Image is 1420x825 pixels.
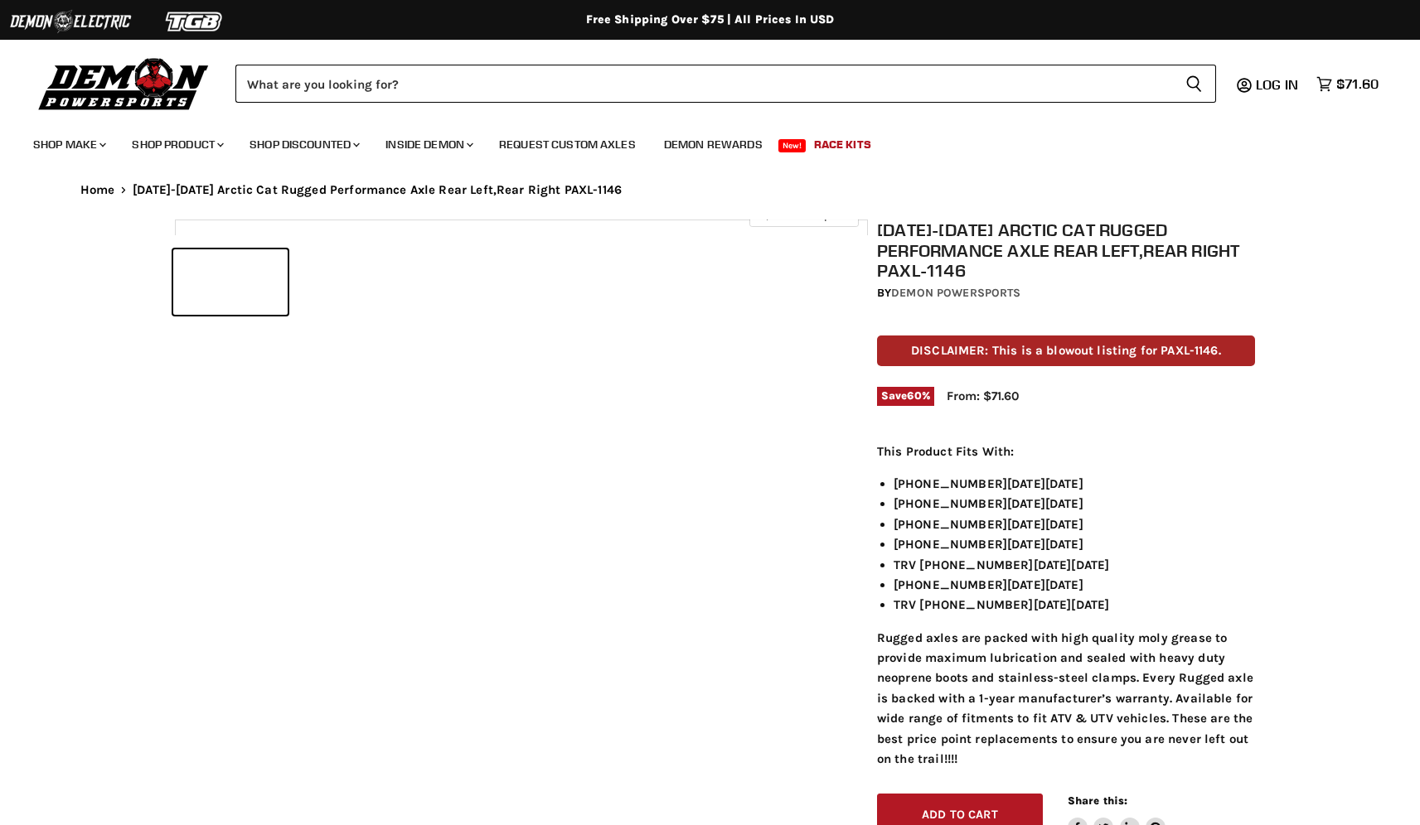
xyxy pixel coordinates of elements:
[235,65,1216,103] form: Product
[487,128,648,162] a: Request Custom Axles
[133,6,257,37] img: TGB Logo 2
[802,128,884,162] a: Race Kits
[907,389,921,402] span: 60
[894,514,1255,534] li: [PHONE_NUMBER][DATE][DATE]
[1172,65,1216,103] button: Search
[877,335,1255,366] p: DISCLAIMER: This is a blowout listing for PAXL-1146.
[133,183,622,197] span: [DATE]-[DATE] Arctic Cat Rugged Performance Axle Rear Left,Rear Right PAXL-1146
[21,128,116,162] a: Shop Make
[47,12,1374,27] div: Free Shipping Over $75 | All Prices In USD
[877,220,1255,281] h1: [DATE]-[DATE] Arctic Cat Rugged Performance Axle Rear Left,Rear Right PAXL-1146
[652,128,775,162] a: Demon Rewards
[894,534,1255,554] li: [PHONE_NUMBER][DATE][DATE]
[894,555,1255,575] li: TRV [PHONE_NUMBER][DATE][DATE]
[173,249,288,315] button: 2004-2014 Arctic Cat Rugged Performance Axle Rear Left,Rear Right PAXL-1146 thumbnail
[1308,72,1387,96] a: $71.60
[758,209,850,221] span: Click to expand
[894,595,1255,615] li: TRV [PHONE_NUMBER][DATE][DATE]
[8,6,133,37] img: Demon Electric Logo 2
[237,128,370,162] a: Shop Discounted
[894,575,1255,595] li: [PHONE_NUMBER][DATE][DATE]
[778,139,807,152] span: New!
[119,128,234,162] a: Shop Product
[373,128,483,162] a: Inside Demon
[235,65,1172,103] input: Search
[47,183,1374,197] nav: Breadcrumbs
[894,494,1255,514] li: [PHONE_NUMBER][DATE][DATE]
[80,183,115,197] a: Home
[877,284,1255,302] div: by
[21,121,1374,162] ul: Main menu
[1248,77,1308,92] a: Log in
[1256,76,1298,93] span: Log in
[877,441,1255,770] div: Rugged axles are packed with high quality moly grease to provide maximum lubrication and sealed w...
[947,388,1019,403] span: From: $71.60
[877,441,1255,461] p: This Product Fits With:
[33,54,215,113] img: Demon Powersports
[894,474,1255,494] li: [PHONE_NUMBER][DATE][DATE]
[877,387,934,405] span: Save %
[891,286,1020,300] a: Demon Powersports
[922,808,998,822] span: Add to cart
[1068,794,1127,807] span: Share this:
[1336,76,1379,92] span: $71.60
